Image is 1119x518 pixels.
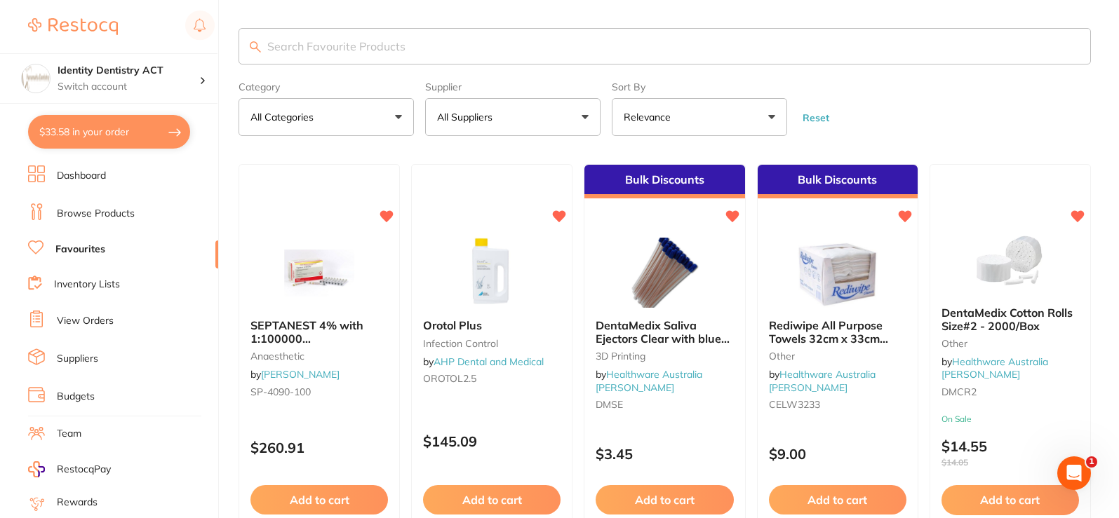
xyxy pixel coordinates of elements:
a: View Orders [57,314,114,328]
p: All Suppliers [437,110,498,124]
button: Reset [798,111,833,124]
span: Rediwipe All Purpose Towels 32cm x 33cm white - 100/Box [769,318,888,358]
a: Inventory Lists [54,278,120,292]
button: All Categories [239,98,414,136]
span: RestocqPay [57,463,111,477]
button: $33.58 in your order [28,115,190,149]
p: $14.55 [942,438,1079,468]
small: 3D Printing [596,350,733,362]
div: Bulk Discounts [758,165,918,198]
input: Search Favourite Products [239,28,1091,64]
a: Favourites [55,243,105,257]
label: Supplier [425,81,601,93]
button: All Suppliers [425,98,601,136]
small: anaesthetic [250,350,388,362]
b: DentaMedix Saliva Ejectors Clear with blue tip 100/Bag [596,319,733,345]
img: Rediwipe All Purpose Towels 32cm x 33cm white - 100/Box [792,238,883,308]
small: infection control [423,338,561,349]
span: 1 [1086,456,1097,468]
p: All Categories [250,110,319,124]
p: $145.09 [423,433,561,449]
label: Sort By [612,81,787,93]
small: other [769,350,906,362]
a: Budgets [57,390,95,404]
span: DentaMedix Saliva Ejectors Clear with blue tip 100/Bag [596,318,730,358]
a: Dashboard [57,169,106,183]
img: SEPTANEST 4% with 1:100000 adrenalin 2.2ml 2xBox 50 GOLD [274,238,365,308]
span: OROTOL2.5 [423,372,476,385]
h4: Identity Dentistry ACT [58,64,199,78]
iframe: Intercom live chat [1057,456,1091,490]
p: Relevance [624,110,676,124]
b: Orotol Plus [423,319,561,332]
span: by [769,368,876,393]
a: Rewards [57,496,98,510]
img: DentaMedix Saliva Ejectors Clear with blue tip 100/Bag [619,238,710,308]
a: Restocq Logo [28,11,118,43]
span: SP-4090-100 [250,386,311,398]
a: [PERSON_NAME] [261,368,340,381]
small: On Sale [942,414,1079,424]
span: by [596,368,702,393]
img: Orotol Plus [446,238,537,308]
a: Healthware Australia [PERSON_NAME] [769,368,876,393]
a: Suppliers [57,352,98,366]
b: DentaMedix Cotton Rolls Size#2 - 2000/Box [942,306,1079,332]
span: by [250,368,340,381]
button: Add to cart [423,485,561,514]
a: Browse Products [57,207,135,221]
span: by [423,355,544,368]
p: $260.91 [250,439,388,456]
button: Add to cart [250,485,388,514]
p: $3.45 [596,446,733,462]
a: Healthware Australia [PERSON_NAME] [596,368,702,393]
img: DentaMedix Cotton Rolls Size#2 - 2000/Box [965,225,1056,295]
span: DMSE [596,398,623,411]
span: DentaMedix Cotton Rolls Size#2 - 2000/Box [942,306,1073,332]
span: DMCR2 [942,386,977,398]
small: other [942,338,1079,349]
a: AHP Dental and Medical [434,355,544,368]
a: Healthware Australia [PERSON_NAME] [942,355,1048,381]
b: Rediwipe All Purpose Towels 32cm x 33cm white - 100/Box [769,319,906,345]
span: by [942,355,1048,381]
p: Switch account [58,80,199,94]
img: RestocqPay [28,461,45,477]
button: Add to cart [942,485,1079,514]
a: Team [57,427,81,441]
img: Restocq Logo [28,18,118,35]
span: CELW3233 [769,398,820,411]
label: Category [239,81,414,93]
span: Orotol Plus [423,318,482,332]
button: Relevance [612,98,787,136]
img: Identity Dentistry ACT [22,64,50,93]
button: Add to cart [769,485,906,514]
button: Add to cart [596,485,733,514]
span: SEPTANEST 4% with 1:100000 [MEDICAL_DATA] 2.2ml 2xBox 50 GOLD [250,318,379,371]
a: RestocqPay [28,461,111,477]
p: $9.00 [769,446,906,462]
b: SEPTANEST 4% with 1:100000 adrenalin 2.2ml 2xBox 50 GOLD [250,319,388,345]
div: Bulk Discounts [584,165,744,198]
span: $14.05 [942,458,1079,468]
